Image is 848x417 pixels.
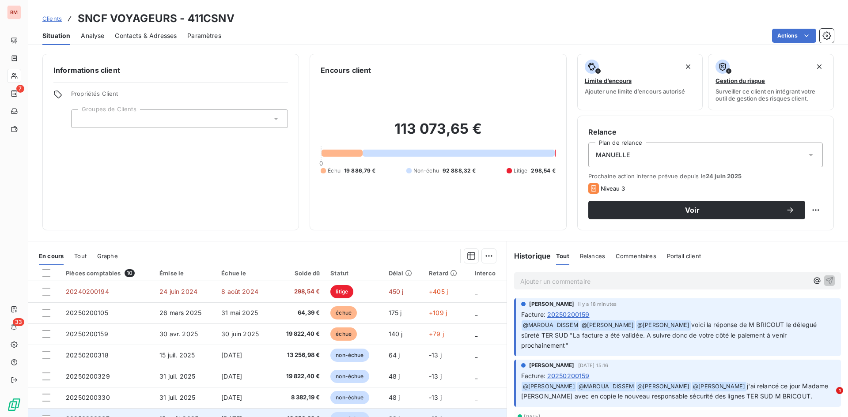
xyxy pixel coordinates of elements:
[475,309,477,316] span: _
[7,398,21,412] img: Logo LeanPay
[772,29,816,43] button: Actions
[66,351,109,359] span: 20250200318
[125,269,135,277] span: 10
[278,308,320,317] span: 64,39 €
[580,252,605,259] span: Relances
[475,330,477,338] span: _
[389,372,400,380] span: 48 j
[71,90,288,102] span: Propriétés Client
[429,351,442,359] span: -13 j
[330,270,378,277] div: Statut
[159,309,201,316] span: 26 mars 2025
[321,120,555,147] h2: 113 073,65 €
[585,77,632,84] span: Limite d’encours
[97,252,118,259] span: Graphe
[588,173,823,180] span: Prochaine action interne prévue depuis le
[636,382,691,392] span: @ [PERSON_NAME]
[278,351,320,360] span: 13 256,98 €
[78,11,235,26] h3: SNCF VOYAGEURS - 411CSNV
[547,310,590,319] span: 20250200159
[159,351,195,359] span: 15 juil. 2025
[66,330,108,338] span: 20250200159
[601,185,625,192] span: Niveau 3
[53,65,288,75] h6: Informations client
[221,288,258,295] span: 8 août 2024
[692,382,746,392] span: @ [PERSON_NAME]
[330,391,369,404] span: non-échue
[429,330,444,338] span: +79 j
[330,285,353,298] span: litige
[330,349,369,362] span: non-échue
[429,288,448,295] span: +405 j
[81,31,104,40] span: Analyse
[278,270,320,277] div: Solde dû
[636,320,691,331] span: @ [PERSON_NAME]
[475,270,501,277] div: interco
[13,318,24,326] span: 33
[344,167,376,175] span: 19 886,79 €
[521,321,819,349] span: voici la réponse de M BRICOUT le délegué sûreté TER SUD "La facture a été validée. A suivre donc ...
[596,150,630,159] span: MANUELLE
[159,372,195,380] span: 31 juil. 2025
[221,372,242,380] span: [DATE]
[221,270,267,277] div: Échue le
[531,167,555,175] span: 298,54 €
[159,394,195,401] span: 31 juil. 2025
[521,310,545,319] span: Facture :
[514,167,528,175] span: Litige
[580,320,635,331] span: @ [PERSON_NAME]
[159,288,197,295] span: 24 juin 2024
[330,327,357,341] span: échue
[42,31,70,40] span: Situation
[389,351,400,359] span: 64 j
[278,330,320,338] span: 19 822,40 €
[115,31,177,40] span: Contacts & Adresses
[578,301,617,307] span: il y a 18 minutes
[389,288,404,295] span: 450 j
[42,15,62,22] span: Clients
[667,252,701,259] span: Portail client
[389,270,419,277] div: Délai
[715,88,826,102] span: Surveiller ce client en intégrant votre outil de gestion des risques client.
[475,394,477,401] span: _
[278,372,320,381] span: 19 822,40 €
[330,370,369,383] span: non-échue
[321,65,371,75] h6: Encours client
[588,201,805,219] button: Voir
[278,393,320,402] span: 8 382,19 €
[429,394,442,401] span: -13 j
[159,270,211,277] div: Émise le
[708,54,834,110] button: Gestion du risqueSurveiller ce client en intégrant votre outil de gestion des risques client.
[79,115,86,123] input: Ajouter une valeur
[547,371,590,380] span: 20250200159
[66,372,110,380] span: 20250200329
[319,160,323,167] span: 0
[328,167,341,175] span: Échu
[599,207,786,214] span: Voir
[475,372,477,380] span: _
[16,85,24,93] span: 7
[389,330,403,338] span: 140 j
[66,269,149,277] div: Pièces comptables
[429,270,464,277] div: Retard
[585,88,685,95] span: Ajouter une limite d’encours autorisé
[529,361,575,369] span: [PERSON_NAME]
[39,252,64,259] span: En cours
[529,300,575,308] span: [PERSON_NAME]
[578,363,609,368] span: [DATE] 15:16
[42,14,62,23] a: Clients
[330,306,357,319] span: échue
[187,31,221,40] span: Paramètres
[7,5,21,19] div: BM
[715,77,765,84] span: Gestion du risque
[443,167,476,175] span: 92 888,32 €
[577,382,635,392] span: @ MAROUA DISSEM
[577,54,703,110] button: Limite d’encoursAjouter une limite d’encours autorisé
[221,394,242,401] span: [DATE]
[278,287,320,296] span: 298,54 €
[818,387,839,408] iframe: Intercom live chat
[74,252,87,259] span: Tout
[429,309,447,316] span: +109 j
[588,127,823,137] h6: Relance
[413,167,439,175] span: Non-échu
